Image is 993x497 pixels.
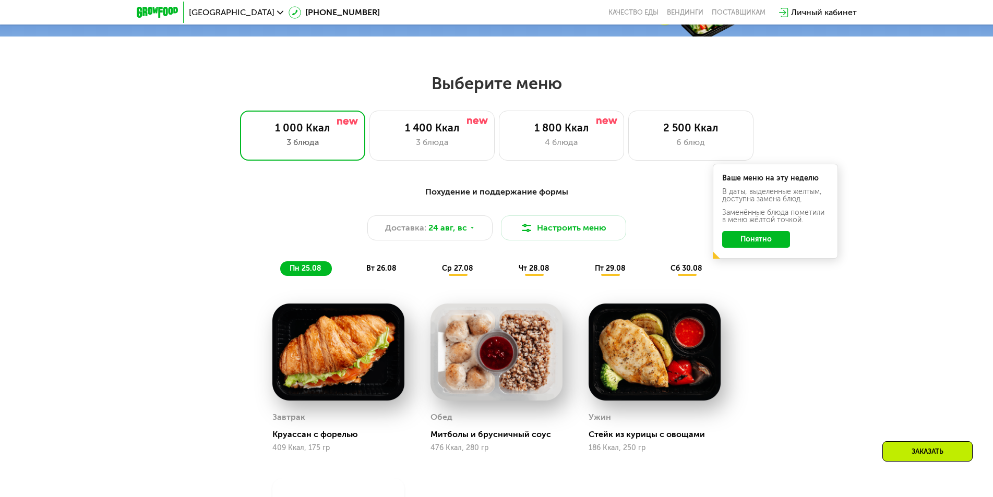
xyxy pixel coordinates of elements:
div: поставщикам [712,8,765,17]
a: [PHONE_NUMBER] [289,6,380,19]
button: Понятно [722,231,790,248]
span: пн 25.08 [290,264,321,273]
div: Личный кабинет [791,6,857,19]
div: Ужин [589,409,611,425]
div: Заказать [882,441,973,462]
div: Обед [430,409,452,425]
button: Настроить меню [501,215,626,240]
div: 186 Ккал, 250 гр [589,444,721,452]
span: вт 26.08 [366,264,397,273]
div: В даты, выделенные желтым, доступна замена блюд. [722,188,829,203]
h2: Выберите меню [33,73,960,94]
span: [GEOGRAPHIC_DATA] [189,8,274,17]
span: сб 30.08 [671,264,702,273]
div: 3 блюда [380,136,484,149]
div: Ваше меню на эту неделю [722,175,829,182]
div: Завтрак [272,409,305,425]
a: Вендинги [667,8,703,17]
div: Заменённые блюда пометили в меню жёлтой точкой. [722,209,829,224]
div: Митболы и брусничный соус [430,429,571,440]
a: Качество еды [608,8,659,17]
div: 2 500 Ккал [639,122,743,134]
span: чт 28.08 [519,264,549,273]
div: 476 Ккал, 280 гр [430,444,563,452]
div: Стейк из курицы с овощами [589,429,729,440]
div: 6 блюд [639,136,743,149]
span: Доставка: [385,222,426,234]
div: 1 000 Ккал [251,122,354,134]
div: 3 блюда [251,136,354,149]
span: ср 27.08 [442,264,473,273]
div: 409 Ккал, 175 гр [272,444,404,452]
span: 24 авг, вс [428,222,467,234]
div: 1 400 Ккал [380,122,484,134]
span: пт 29.08 [595,264,626,273]
div: 1 800 Ккал [510,122,613,134]
div: Круассан с форелью [272,429,413,440]
div: Похудение и поддержание формы [188,186,806,199]
div: 4 блюда [510,136,613,149]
